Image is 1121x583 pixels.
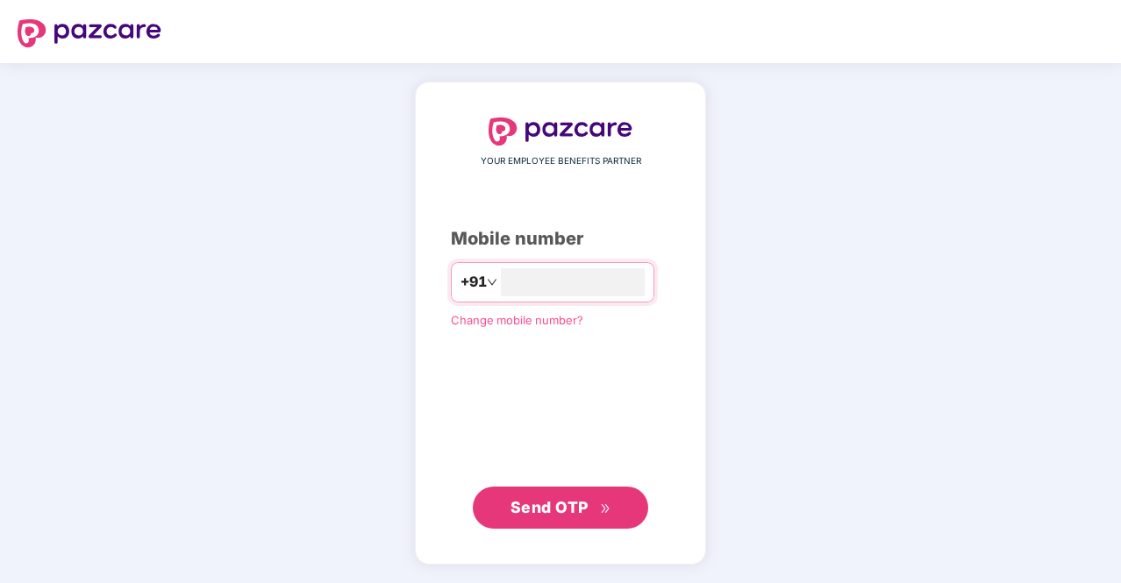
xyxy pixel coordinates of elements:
[451,225,670,252] div: Mobile number
[473,487,648,529] button: Send OTPdouble-right
[18,19,161,47] img: logo
[489,117,632,146] img: logo
[600,503,611,515] span: double-right
[511,498,589,516] span: Send OTP
[451,313,583,327] a: Change mobile number?
[487,277,497,288] span: down
[461,271,487,293] span: +91
[481,154,641,168] span: YOUR EMPLOYEE BENEFITS PARTNER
